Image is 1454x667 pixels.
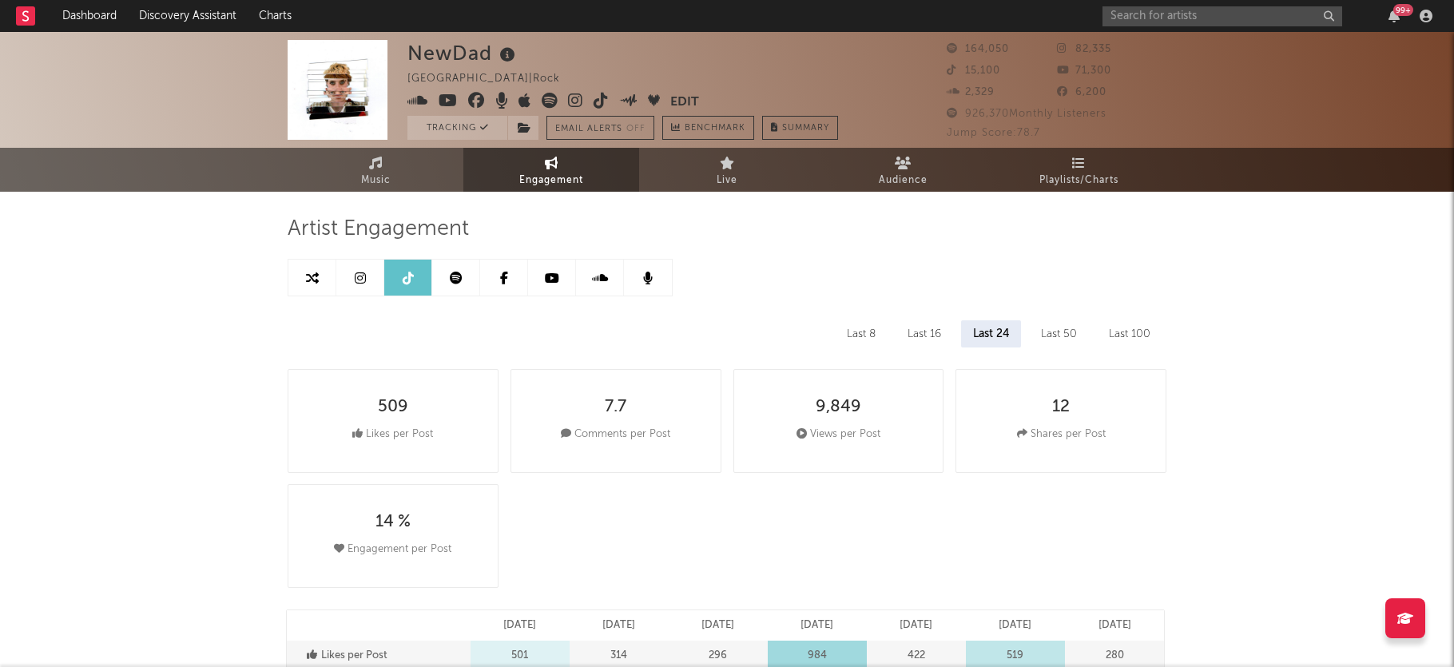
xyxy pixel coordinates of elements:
[463,148,639,192] a: Engagement
[947,44,1009,54] span: 164,050
[1098,616,1131,635] p: [DATE]
[900,616,932,635] p: [DATE]
[626,125,646,133] em: Off
[961,320,1021,347] div: Last 24
[908,646,925,665] p: 422
[1029,320,1089,347] div: Last 50
[662,116,754,140] a: Benchmark
[407,116,507,140] button: Tracking
[602,616,635,635] p: [DATE]
[999,616,1031,635] p: [DATE]
[1057,44,1111,54] span: 82,335
[407,69,578,89] div: [GEOGRAPHIC_DATA] | Rock
[1097,320,1162,347] div: Last 100
[1393,4,1413,16] div: 99 +
[639,148,815,192] a: Live
[797,425,880,444] div: Views per Post
[361,171,391,190] span: Music
[307,646,467,665] p: Likes per Post
[407,40,519,66] div: NewDad
[1102,6,1342,26] input: Search for artists
[896,320,953,347] div: Last 16
[288,220,469,239] span: Artist Engagement
[503,616,536,635] p: [DATE]
[1057,87,1106,97] span: 6,200
[947,66,1000,76] span: 15,100
[947,109,1106,119] span: 926,370 Monthly Listeners
[1057,66,1111,76] span: 71,300
[352,425,433,444] div: Likes per Post
[546,116,654,140] button: Email AlertsOff
[288,148,463,192] a: Music
[610,646,627,665] p: 314
[701,616,734,635] p: [DATE]
[947,128,1040,138] span: Jump Score: 78.7
[1007,646,1023,665] p: 519
[762,116,838,140] button: Summary
[1017,425,1106,444] div: Shares per Post
[1039,171,1118,190] span: Playlists/Charts
[519,171,583,190] span: Engagement
[1106,646,1124,665] p: 280
[561,425,670,444] div: Comments per Post
[782,124,829,133] span: Summary
[991,148,1166,192] a: Playlists/Charts
[709,646,727,665] p: 296
[947,87,995,97] span: 2,329
[717,171,737,190] span: Live
[816,398,861,417] div: 9,849
[670,93,699,113] button: Edit
[511,646,528,665] p: 501
[808,646,827,665] p: 984
[815,148,991,192] a: Audience
[375,513,411,532] div: 14 %
[879,171,928,190] span: Audience
[800,616,833,635] p: [DATE]
[835,320,888,347] div: Last 8
[378,398,408,417] div: 509
[685,119,745,138] span: Benchmark
[1388,10,1400,22] button: 99+
[334,540,451,559] div: Engagement per Post
[1052,398,1070,417] div: 12
[605,398,626,417] div: 7.7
